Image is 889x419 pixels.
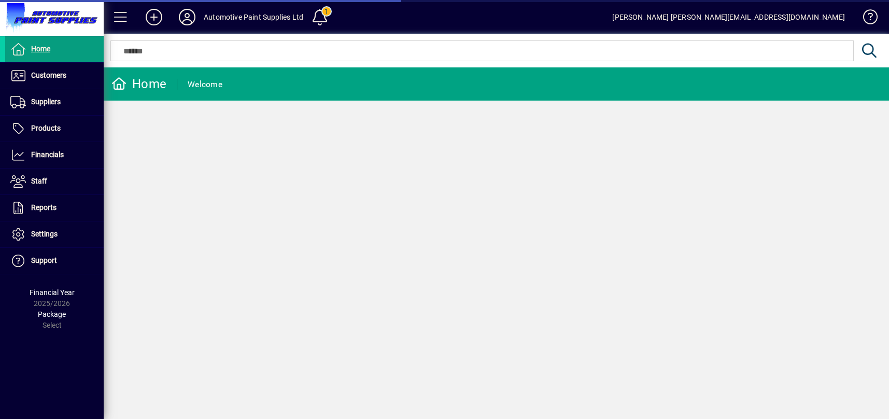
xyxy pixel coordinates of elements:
[5,221,104,247] a: Settings
[111,76,166,92] div: Home
[38,310,66,318] span: Package
[31,256,57,264] span: Support
[5,195,104,221] a: Reports
[31,71,66,79] span: Customers
[5,116,104,142] a: Products
[31,150,64,159] span: Financials
[31,203,57,212] span: Reports
[31,45,50,53] span: Home
[5,142,104,168] a: Financials
[5,248,104,274] a: Support
[137,8,171,26] button: Add
[5,63,104,89] a: Customers
[30,288,75,297] span: Financial Year
[188,76,222,93] div: Welcome
[171,8,204,26] button: Profile
[5,89,104,115] a: Suppliers
[31,177,47,185] span: Staff
[855,2,876,36] a: Knowledge Base
[204,9,303,25] div: Automotive Paint Supplies Ltd
[31,124,61,132] span: Products
[5,169,104,194] a: Staff
[31,230,58,238] span: Settings
[612,9,845,25] div: [PERSON_NAME] [PERSON_NAME][EMAIL_ADDRESS][DOMAIN_NAME]
[31,97,61,106] span: Suppliers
